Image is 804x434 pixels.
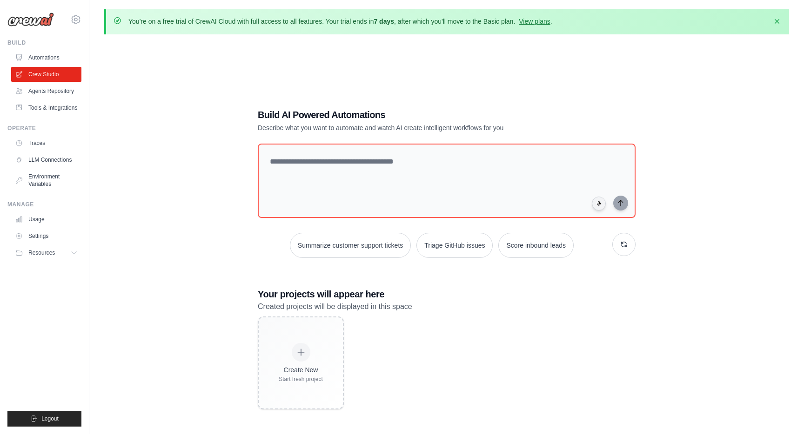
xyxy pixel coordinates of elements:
strong: 7 days [374,18,394,25]
a: Crew Studio [11,67,81,82]
a: Usage [11,212,81,227]
a: Traces [11,136,81,151]
div: Operate [7,125,81,132]
a: LLM Connections [11,152,81,167]
a: Agents Repository [11,84,81,99]
a: Tools & Integrations [11,100,81,115]
img: Logo [7,13,54,26]
a: Automations [11,50,81,65]
p: Describe what you want to automate and watch AI create intelligent workflows for you [258,123,570,132]
button: Get new suggestions [612,233,636,256]
p: You're on a free trial of CrewAI Cloud with full access to all features. Your trial ends in , aft... [128,17,552,26]
h3: Your projects will appear here [258,288,636,301]
p: Created projects will be displayed in this space [258,301,636,313]
button: Triage GitHub issues [416,233,493,258]
h1: Build AI Powered Automations [258,108,570,121]
button: Click to speak your automation idea [592,197,606,210]
div: Start fresh project [279,375,323,383]
button: Summarize customer support tickets [290,233,411,258]
div: Manage [7,201,81,208]
button: Logout [7,411,81,427]
a: Environment Variables [11,169,81,191]
span: Logout [41,415,59,422]
a: Settings [11,229,81,243]
button: Score inbound leads [498,233,574,258]
div: Create New [279,365,323,375]
div: Build [7,39,81,46]
a: View plans [519,18,550,25]
button: Resources [11,245,81,260]
span: Resources [28,249,55,256]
